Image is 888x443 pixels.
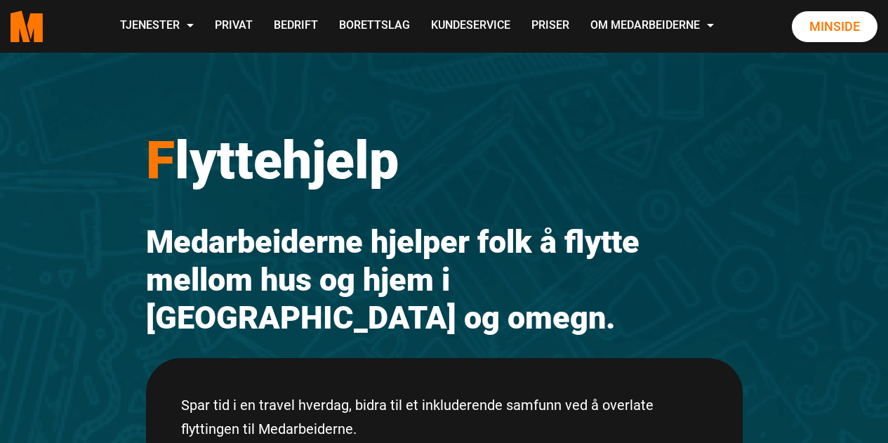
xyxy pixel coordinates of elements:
[792,11,877,42] a: Minside
[146,129,175,191] span: F
[521,1,580,51] a: Priser
[329,1,420,51] a: Borettslag
[146,223,743,337] h2: Medarbeiderne hjelper folk å flytte mellom hus og hjem i [GEOGRAPHIC_DATA] og omegn.
[420,1,521,51] a: Kundeservice
[263,1,329,51] a: Bedrift
[580,1,724,51] a: Om Medarbeiderne
[146,128,743,192] h1: lyttehjelp
[181,393,708,441] p: Spar tid i en travel hverdag, bidra til et inkluderende samfunn ved å overlate flyttingen til Med...
[110,1,204,51] a: Tjenester
[204,1,263,51] a: Privat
